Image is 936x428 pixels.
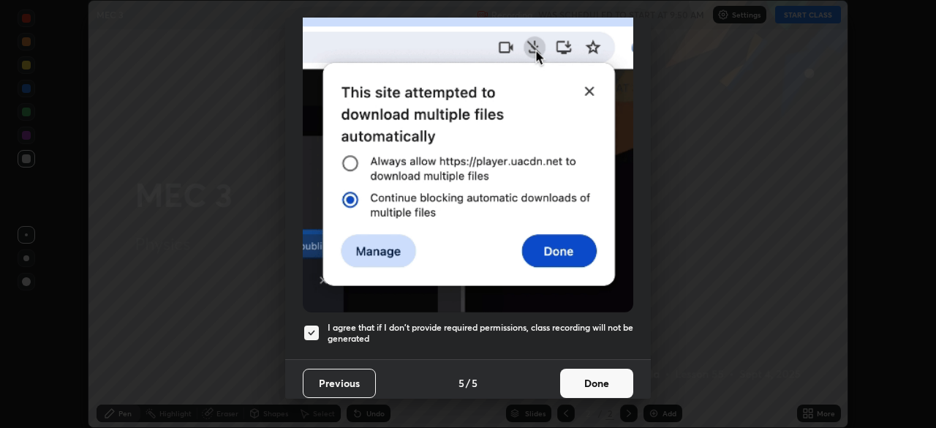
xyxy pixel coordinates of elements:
[472,375,478,391] h4: 5
[328,322,633,345] h5: I agree that if I don't provide required permissions, class recording will not be generated
[458,375,464,391] h4: 5
[466,375,470,391] h4: /
[303,369,376,398] button: Previous
[560,369,633,398] button: Done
